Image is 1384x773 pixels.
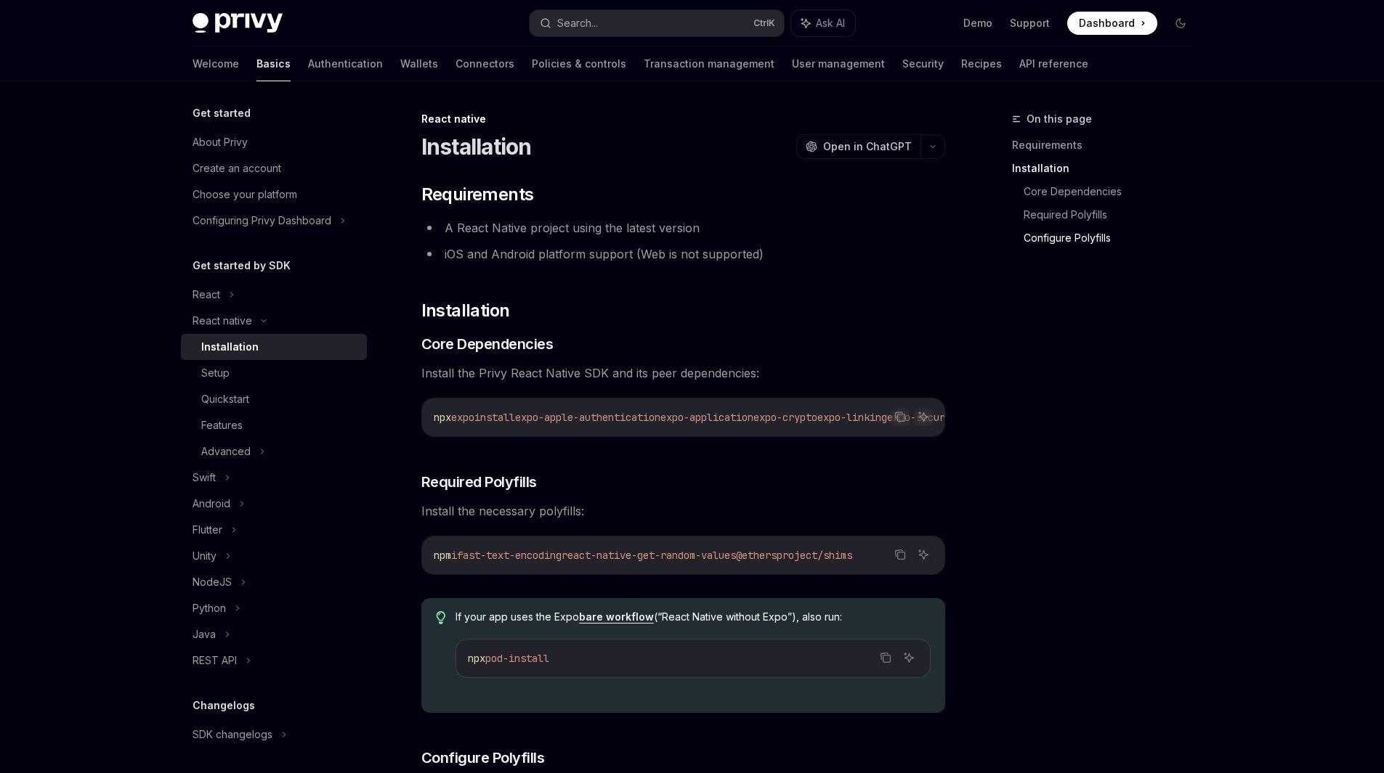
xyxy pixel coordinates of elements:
a: Requirements [1012,134,1204,157]
a: Dashboard [1067,12,1157,35]
a: Security [902,46,944,81]
h5: Get started [193,105,251,122]
span: Install the necessary polyfills: [421,501,945,521]
a: Authentication [308,46,383,81]
svg: Tip [436,611,446,624]
div: Quickstart [201,390,249,408]
div: Configuring Privy Dashboard [193,212,331,229]
div: React native [193,312,252,330]
div: React [193,286,220,303]
span: expo-apple-authentication [515,411,660,424]
span: Installation [421,299,510,322]
div: Advanced [201,443,251,460]
li: iOS and Android platform support (Web is not supported) [421,244,945,264]
div: Search... [557,15,598,32]
button: Ask AI [914,407,933,426]
a: Recipes [961,46,1002,81]
div: NodeJS [193,573,232,591]
a: Quickstart [181,386,367,412]
span: expo-linking [817,411,887,424]
div: Choose your platform [193,186,297,203]
div: REST API [193,652,237,669]
span: On this page [1027,110,1092,128]
span: fast-text-encoding [457,549,562,562]
div: SDK changelogs [193,726,272,743]
div: Java [193,626,216,643]
span: Ask AI [816,16,845,30]
span: npx [434,411,451,424]
a: Choose your platform [181,181,367,208]
span: Dashboard [1079,16,1135,30]
a: About Privy [181,129,367,155]
div: Installation [201,338,259,356]
div: Features [201,417,243,434]
span: expo-secure-store [887,411,986,424]
a: API reference [1019,46,1088,81]
button: Search...CtrlK [530,10,784,36]
button: Copy the contents from the code block [876,648,895,667]
span: Core Dependencies [421,334,554,354]
span: Ctrl K [753,17,775,29]
span: install [474,411,515,424]
span: If your app uses the Expo (“React Native without Expo”), also run: [456,610,930,624]
h5: Get started by SDK [193,257,291,274]
span: npm [434,549,451,562]
button: Toggle dark mode [1169,12,1192,35]
span: Install the Privy React Native SDK and its peer dependencies: [421,363,945,383]
a: Installation [1012,157,1204,180]
a: Core Dependencies [1024,180,1204,203]
h5: Changelogs [193,697,255,714]
img: dark logo [193,13,283,33]
a: Transaction management [644,46,774,81]
li: A React Native project using the latest version [421,218,945,238]
a: Configure Polyfills [1024,226,1204,250]
div: Create an account [193,160,281,177]
div: Unity [193,547,216,565]
button: Copy the contents from the code block [891,407,910,426]
span: pod-install [485,652,549,665]
button: Copy the contents from the code block [891,545,910,564]
button: Ask AI [899,648,918,667]
span: expo [451,411,474,424]
div: Android [193,495,230,512]
span: Configure Polyfills [421,748,545,768]
span: react-native-get-random-values [562,549,736,562]
a: Basics [256,46,291,81]
div: React native [421,112,945,126]
div: Flutter [193,521,222,539]
span: Required Polyfills [421,472,537,492]
a: Demo [963,16,992,30]
span: expo-crypto [753,411,817,424]
span: Requirements [421,183,534,206]
a: Welcome [193,46,239,81]
a: Features [181,412,367,438]
a: Setup [181,360,367,386]
a: User management [792,46,885,81]
a: Policies & controls [532,46,626,81]
a: Required Polyfills [1024,203,1204,226]
button: Open in ChatGPT [796,134,920,159]
span: i [451,549,457,562]
span: @ethersproject/shims [736,549,852,562]
div: Python [193,600,226,617]
div: Swift [193,469,216,486]
h1: Installation [421,134,532,160]
div: About Privy [193,134,248,151]
a: Support [1010,16,1050,30]
span: npx [468,652,485,665]
a: Connectors [456,46,514,81]
button: Ask AI [914,545,933,564]
a: Create an account [181,155,367,181]
button: Ask AI [791,10,855,36]
span: expo-application [660,411,753,424]
a: bare workflow [579,610,654,623]
span: Open in ChatGPT [823,139,912,154]
a: Wallets [400,46,438,81]
div: Setup [201,364,230,382]
a: Installation [181,334,367,360]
